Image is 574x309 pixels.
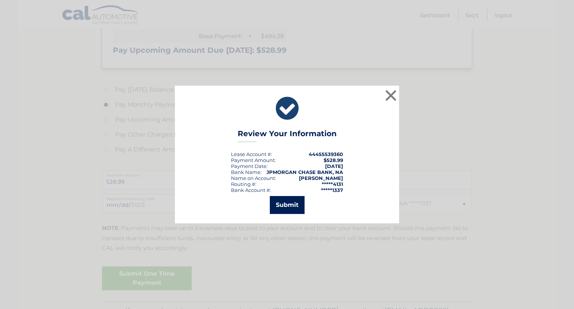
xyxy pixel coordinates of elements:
div: : [231,163,268,169]
div: Payment Amount: [231,157,276,163]
h3: Review Your Information [238,129,337,142]
strong: JPMORGAN CHASE BANK, NA [266,169,343,175]
div: Bank Account #: [231,187,271,193]
div: Name on Account: [231,175,276,181]
div: Lease Account #: [231,151,272,157]
span: $528.99 [324,157,343,163]
strong: 44455539360 [309,151,343,157]
div: Routing #: [231,181,256,187]
span: Payment Date [231,163,266,169]
span: [DATE] [325,163,343,169]
strong: [PERSON_NAME] [299,175,343,181]
div: Bank Name: [231,169,262,175]
button: Submit [270,196,305,214]
button: × [383,88,398,103]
